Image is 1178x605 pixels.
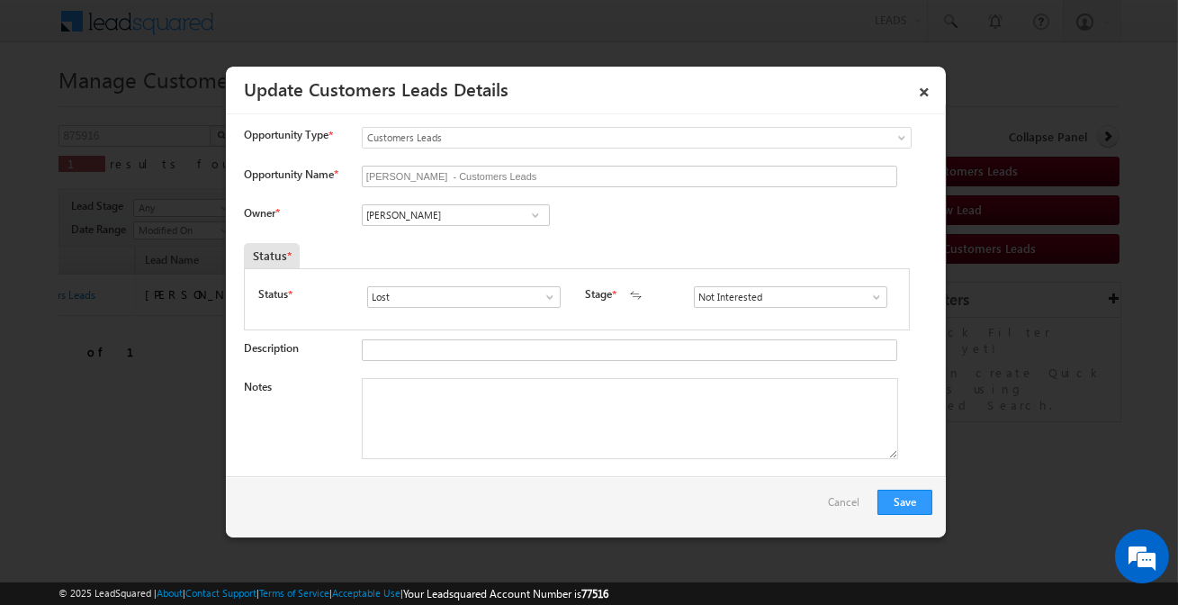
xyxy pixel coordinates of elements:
a: Update Customers Leads Details [244,76,508,101]
a: Customers Leads [362,127,912,149]
label: Notes [244,380,272,393]
a: Contact Support [185,587,256,599]
a: Cancel [828,490,868,524]
span: Customers Leads [363,130,838,146]
a: Terms of Service [259,587,329,599]
label: Description [244,341,299,355]
span: 77516 [581,587,608,600]
label: Opportunity Name [244,167,337,181]
input: Type to Search [367,286,561,308]
label: Owner [244,206,279,220]
a: Show All Items [524,206,546,224]
span: Your Leadsquared Account Number is [403,587,608,600]
label: Stage [585,286,612,302]
a: Acceptable Use [332,587,400,599]
input: Type to Search [362,204,550,226]
label: Status [258,286,288,302]
span: © 2025 LeadSquared | | | | | [58,585,608,602]
a: Show All Items [860,288,883,306]
div: Minimize live chat window [295,9,338,52]
em: Start Chat [245,472,327,496]
a: Show All Items [534,288,556,306]
a: About [157,587,183,599]
button: Save [877,490,932,515]
input: Type to Search [694,286,887,308]
img: d_60004797649_company_0_60004797649 [31,95,76,118]
a: × [909,73,940,104]
span: Opportunity Type [244,127,328,143]
textarea: Type your message and hit 'Enter' [23,167,328,456]
div: Status [244,243,300,268]
div: Chat with us now [94,95,302,118]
